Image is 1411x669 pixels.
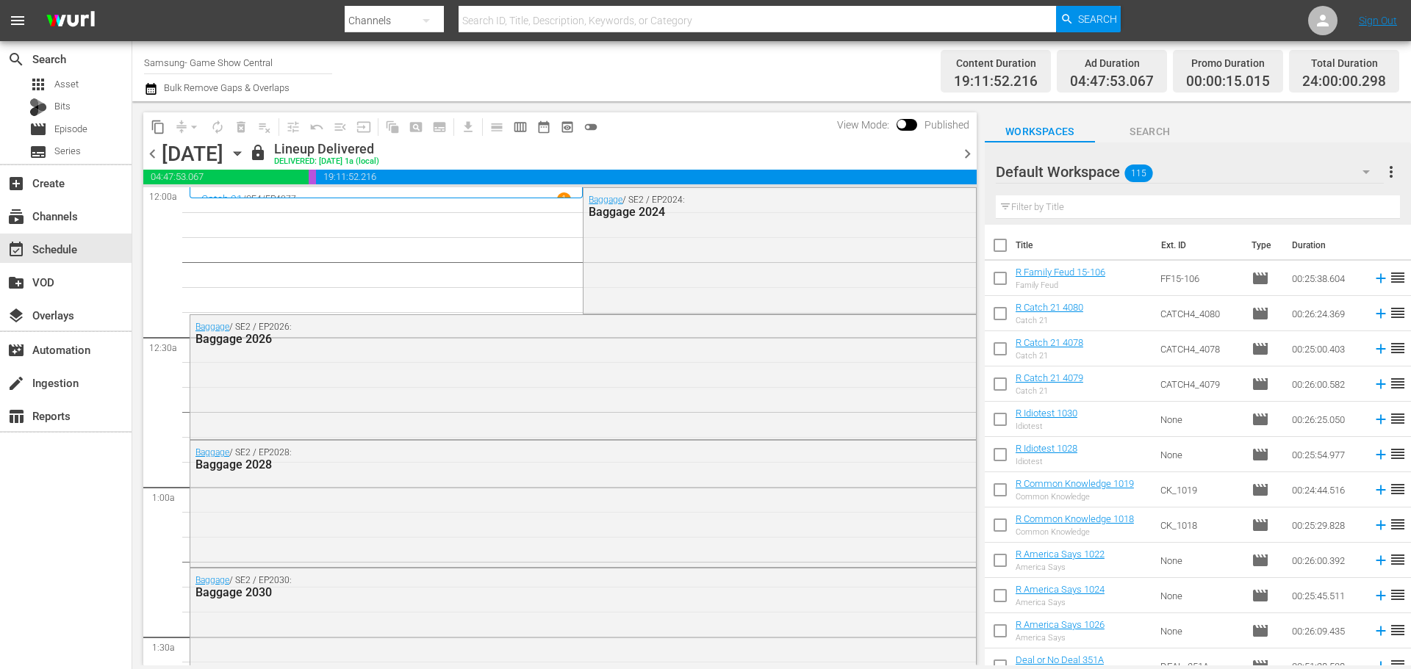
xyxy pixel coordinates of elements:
[352,115,376,139] span: Update Metadata from Key Asset
[195,458,891,471] div: Baggage 2028
[579,115,603,139] span: 24 hours Lineup View is OFF
[54,77,79,92] span: Asset
[513,120,528,134] span: calendar_view_week_outlined
[1389,516,1407,533] span: reorder
[1078,6,1117,32] span: Search
[1155,578,1246,613] td: None
[162,82,290,93] span: Bulk Remove Gaps & Overlaps
[404,115,428,139] span: Create Search Block
[1016,443,1077,454] a: R Idiotest 1028
[1016,386,1083,396] div: Catch 21
[1389,480,1407,498] span: reorder
[589,205,897,219] div: Baggage 2024
[1016,337,1083,348] a: R Catch 21 4078
[589,195,622,205] a: Baggage
[243,194,246,204] p: /
[276,112,305,141] span: Customize Events
[584,120,598,134] span: toggle_off
[7,241,25,258] span: Schedule
[7,341,25,359] span: Automation
[1359,15,1397,26] a: Sign Out
[996,151,1384,192] div: Default Workspace
[253,115,276,139] span: Clear Lineup
[1252,552,1269,569] span: movie
[305,115,328,139] span: Revert to Primary Episode
[162,142,223,166] div: [DATE]
[1373,623,1389,639] svg: Add to Schedule
[143,145,162,163] span: chevron_left
[1016,478,1134,489] a: R Common Knowledge 1019
[1373,482,1389,498] svg: Add to Schedule
[7,208,25,225] span: Channels
[1286,331,1367,366] td: 00:25:00.403
[195,447,229,458] a: Baggage
[1155,296,1246,331] td: CATCH4_4080
[1186,73,1270,90] span: 00:00:15.015
[143,170,309,184] span: 04:47:53.067
[1389,445,1407,463] span: reorder
[1252,305,1269,322] span: Episode
[1016,422,1077,431] div: Idiotest
[1016,351,1083,361] div: Catch 21
[195,585,891,599] div: Baggage 2030
[1283,225,1371,266] th: Duration
[1286,507,1367,543] td: 00:25:29.828
[201,193,243,205] a: Catch 21
[1016,619,1105,630] a: R America Says 1026
[29,143,47,161] span: Series
[316,170,977,184] span: 19:11:52.216
[1389,621,1407,639] span: reorder
[195,447,891,471] div: / SE2 / EP2028:
[589,195,897,219] div: / SE2 / EP2024:
[1252,622,1269,640] span: Episode
[1302,73,1386,90] span: 24:00:00.298
[1155,331,1246,366] td: CATCH4_4078
[1155,261,1246,296] td: FF15-106
[897,119,907,129] span: Toggle to switch from Published to Draft view.
[1252,411,1269,428] span: Episode
[1286,437,1367,472] td: 00:25:54.977
[29,120,47,138] span: Episode
[1016,527,1134,537] div: Common Knowledge
[1016,302,1083,313] a: R Catch 21 4080
[1016,372,1083,383] a: R Catch 21 4079
[954,53,1038,73] div: Content Duration
[1373,587,1389,604] svg: Add to Schedule
[246,194,265,204] p: SE4 /
[1286,578,1367,613] td: 00:25:45.511
[1016,225,1153,266] th: Title
[1252,516,1269,534] span: Episode
[1286,296,1367,331] td: 00:26:24.369
[451,112,480,141] span: Download as CSV
[1095,123,1205,141] span: Search
[1373,446,1389,463] svg: Add to Schedule
[54,144,81,159] span: Series
[1286,613,1367,648] td: 00:26:09.435
[54,99,71,114] span: Bits
[532,115,556,139] span: Month Calendar View
[1155,402,1246,437] td: None
[1373,411,1389,427] svg: Add to Schedule
[1056,6,1121,32] button: Search
[1186,53,1270,73] div: Promo Duration
[7,307,25,325] span: Overlays
[1373,341,1389,357] svg: Add to Schedule
[1155,366,1246,402] td: CATCH4_4079
[1243,225,1283,266] th: Type
[1070,53,1154,73] div: Ad Duration
[274,157,379,167] div: DELIVERED: [DATE] 1a (local)
[1389,269,1407,286] span: reorder
[1016,584,1105,595] a: R America Says 1024
[536,120,551,134] span: date_range_outlined
[1016,633,1105,643] div: America Says
[1016,513,1134,524] a: R Common Knowledge 1018
[1286,543,1367,578] td: 00:26:00.392
[1155,543,1246,578] td: None
[1016,408,1077,419] a: R Idiotest 1030
[1389,551,1407,568] span: reorder
[1286,366,1367,402] td: 00:26:00.582
[146,115,170,139] span: Copy Lineup
[1155,613,1246,648] td: None
[1070,73,1154,90] span: 04:47:53.067
[29,98,47,116] div: Bits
